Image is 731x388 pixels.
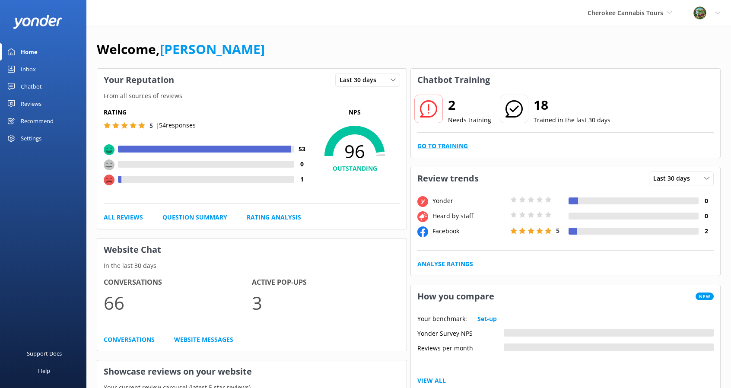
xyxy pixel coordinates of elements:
p: In the last 30 days [97,261,407,270]
span: Last 30 days [653,174,695,183]
h3: Your Reputation [97,69,181,91]
div: Reviews [21,95,41,112]
p: 66 [104,288,252,317]
p: 3 [252,288,400,317]
div: Help [38,362,50,379]
a: Set-up [477,314,497,324]
a: Analyse Ratings [417,259,473,269]
h4: 2 [699,226,714,236]
div: Inbox [21,60,36,78]
h3: Website Chat [97,239,407,261]
span: 5 [149,121,153,130]
h3: Chatbot Training [411,69,496,91]
h4: Conversations [104,277,252,288]
div: Chatbot [21,78,42,95]
a: Conversations [104,335,155,344]
span: New [696,293,714,300]
a: All Reviews [104,213,143,222]
h4: OUTSTANDING [309,164,400,173]
h4: Active Pop-ups [252,277,400,288]
h4: 0 [294,159,309,169]
a: Website Messages [174,335,233,344]
p: | 54 responses [156,121,196,130]
p: Trained in the last 30 days [534,115,610,125]
h4: 1 [294,175,309,184]
div: Support Docs [27,345,62,362]
h4: 0 [699,196,714,206]
div: Heard by staff [430,211,508,221]
div: Yonder [430,196,508,206]
div: Recommend [21,112,54,130]
h1: Welcome, [97,39,265,60]
h2: 2 [448,95,491,115]
a: Go to Training [417,141,468,151]
a: [PERSON_NAME] [160,40,265,58]
h3: How you compare [411,285,501,308]
span: Last 30 days [340,75,381,85]
h3: Review trends [411,167,485,190]
h2: 18 [534,95,610,115]
h4: 53 [294,144,309,154]
h3: Showcase reviews on your website [97,360,407,383]
a: View All [417,376,446,385]
h5: Rating [104,108,309,117]
p: From all sources of reviews [97,91,407,101]
img: yonder-white-logo.png [13,15,63,29]
p: NPS [309,108,400,117]
div: Yonder Survey NPS [417,329,504,337]
a: Question Summary [162,213,227,222]
p: Your benchmark: [417,314,467,324]
img: 789-1755618753.png [693,6,706,19]
p: Needs training [448,115,491,125]
div: Reviews per month [417,343,504,351]
div: Home [21,43,38,60]
span: Cherokee Cannabis Tours [588,9,663,17]
span: 96 [309,140,400,162]
div: Facebook [430,226,508,236]
span: 5 [556,226,559,235]
a: Rating Analysis [247,213,301,222]
div: Settings [21,130,41,147]
h4: 0 [699,211,714,221]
